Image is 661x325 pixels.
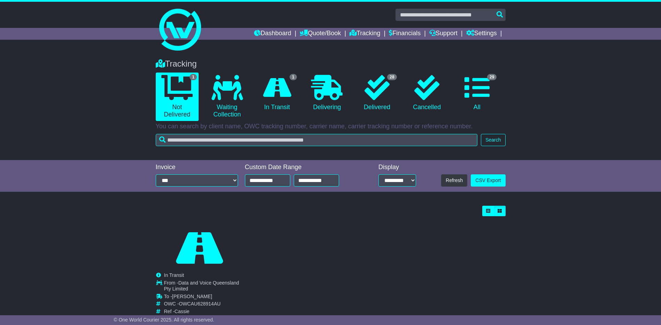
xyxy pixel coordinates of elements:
[152,59,509,69] div: Tracking
[114,317,214,323] span: © One World Courier 2025. All rights reserved.
[441,174,467,187] button: Refresh
[156,164,238,171] div: Invoice
[389,28,421,40] a: Financials
[255,73,298,114] a: 1 In Transit
[378,164,416,171] div: Display
[300,28,341,40] a: Quote/Book
[455,73,498,114] a: 29 All
[164,280,239,292] span: Data and Voice Queensland Pty Limited
[164,309,243,315] td: Ref -
[254,28,291,40] a: Dashboard
[156,73,199,121] a: 1 Not Delivered
[355,73,398,114] a: 28 Delivered
[406,73,448,114] a: Cancelled
[429,28,458,40] a: Support
[206,73,248,121] a: Waiting Collection
[164,294,243,301] td: To -
[190,74,197,80] span: 1
[179,301,221,307] span: OWCAU628914AU
[487,74,497,80] span: 29
[466,28,497,40] a: Settings
[290,74,297,80] span: 1
[471,174,505,187] a: CSV Export
[387,74,397,80] span: 28
[156,123,506,130] p: You can search by client name, OWC tracking number, carrier name, carrier tracking number or refe...
[175,309,190,314] span: Cassie
[481,134,505,146] button: Search
[164,280,243,294] td: From -
[349,28,380,40] a: Tracking
[164,301,243,309] td: OWC -
[306,73,348,114] a: Delivering
[172,294,212,299] span: [PERSON_NAME]
[245,164,357,171] div: Custom Date Range
[164,272,184,278] span: In Transit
